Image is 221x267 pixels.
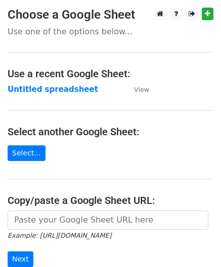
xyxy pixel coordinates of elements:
small: View [134,86,149,93]
input: Next [8,251,33,267]
a: View [124,85,149,94]
input: Paste your Google Sheet URL here [8,210,208,230]
h4: Use a recent Google Sheet: [8,68,213,80]
a: Untitled spreadsheet [8,85,98,94]
h4: Copy/paste a Google Sheet URL: [8,194,213,206]
p: Use one of the options below... [8,26,213,37]
a: Select... [8,145,46,161]
h3: Choose a Google Sheet [8,8,213,22]
small: Example: [URL][DOMAIN_NAME] [8,232,111,239]
h4: Select another Google Sheet: [8,126,213,138]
